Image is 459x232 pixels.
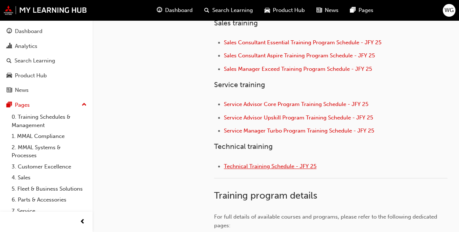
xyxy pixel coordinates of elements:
[350,6,356,15] span: pages-icon
[9,111,90,131] a: 0. Training Schedules & Management
[15,86,29,94] div: News
[9,142,90,161] a: 2. MMAL Systems & Processes
[325,6,339,15] span: News
[265,6,270,15] span: car-icon
[214,19,258,27] span: Sales training
[214,213,439,229] span: For full details of available courses and programs, please refer to the following dedicated pages:
[224,114,373,121] a: Service Advisor Upskill Program Training Schedule - JFY 25
[358,6,373,15] span: Pages
[224,101,368,107] a: Service Advisor Core Program Training Schedule - JFY 25
[9,205,90,217] a: 7. Service
[224,52,375,59] a: Sales Consultant Aspire Training Program Schedule - JFY 25
[212,6,253,15] span: Search Learning
[224,127,374,134] a: Service Manager Turbo Program Training Schedule - JFY 25
[259,3,311,18] a: car-iconProduct Hub
[9,131,90,142] a: 1. MMAL Compliance
[7,87,12,94] span: news-icon
[224,163,316,170] a: Technical Training Schedule - JFY 25
[214,142,273,151] span: Technical training
[7,28,12,35] span: guage-icon
[214,190,317,201] span: Training program details
[224,39,381,46] a: Sales Consultant Essential Training Program Schedule - JFY 25
[15,101,30,109] div: Pages
[9,161,90,172] a: 3. Customer Excellence
[82,100,87,110] span: up-icon
[316,6,322,15] span: news-icon
[3,69,90,82] a: Product Hub
[7,43,12,50] span: chart-icon
[15,72,47,80] div: Product Hub
[15,57,55,65] div: Search Learning
[214,81,265,89] span: Service training
[151,3,198,18] a: guage-iconDashboard
[311,3,344,18] a: news-iconNews
[444,6,454,15] span: WG
[3,23,90,98] button: DashboardAnalyticsSearch LearningProduct HubNews
[9,194,90,205] a: 6. Parts & Accessories
[7,73,12,79] span: car-icon
[4,5,87,15] img: mmal
[198,3,259,18] a: search-iconSearch Learning
[344,3,379,18] a: pages-iconPages
[165,6,193,15] span: Dashboard
[3,40,90,53] a: Analytics
[3,25,90,38] a: Dashboard
[15,27,42,36] div: Dashboard
[3,54,90,68] a: Search Learning
[273,6,305,15] span: Product Hub
[3,98,90,112] button: Pages
[157,6,162,15] span: guage-icon
[3,84,90,97] a: News
[80,217,85,227] span: prev-icon
[443,4,455,17] button: WG
[15,42,37,50] div: Analytics
[9,172,90,183] a: 4. Sales
[7,58,12,64] span: search-icon
[9,183,90,195] a: 5. Fleet & Business Solutions
[224,66,372,72] a: Sales Manager Exceed Training Program Schedule - JFY 25
[204,6,209,15] span: search-icon
[7,102,12,109] span: pages-icon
